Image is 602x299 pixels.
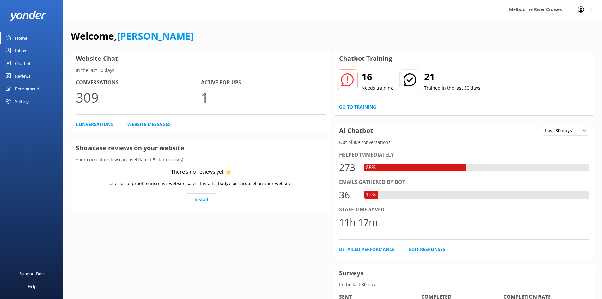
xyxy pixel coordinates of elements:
h3: Website Chat [71,50,331,67]
div: 11h 17m [339,215,378,230]
p: 309 [76,87,201,108]
p: Trained in the last 30 days [424,84,480,91]
h3: Showcase reviews on your website [71,140,331,156]
a: Edit Responses [409,246,445,253]
p: 1 [201,87,326,108]
a: Detailed Performance [339,246,395,253]
p: In the last 30 days [71,67,331,74]
h4: Active Pop-ups [201,78,326,87]
div: 88% [364,164,377,172]
h2: 16 [362,69,393,84]
div: Helped immediately [339,151,590,159]
p: Your current review carousel (latest 5 star reviews) [71,156,331,163]
div: Inbox [15,44,26,57]
div: Emails gathered by bot [339,178,590,186]
p: Use social proof to increase website sales. Install a badge or carousel on your website. [109,180,293,187]
div: 273 [339,160,358,175]
p: Needs training [362,84,393,91]
div: Home [15,32,27,44]
h3: AI Chatbot [334,122,378,139]
div: Help [28,280,37,293]
div: Reviews [15,70,30,82]
div: Support Docs [20,267,45,280]
a: Conversations [76,121,113,128]
h3: Chatbot Training [334,50,397,67]
h1: Welcome, [71,28,194,44]
div: Staff time saved [339,206,590,214]
div: There’s no reviews yet ⭐ [171,168,231,176]
div: Recommend [15,82,39,95]
a: Install [186,193,216,206]
div: 12% [364,191,377,199]
div: Settings [15,95,30,108]
p: In the last 30 days [334,281,594,288]
h4: Conversations [76,78,201,87]
div: 36 [339,187,358,202]
h3: Surveys [334,265,594,281]
div: Chatbot [15,57,31,70]
a: [PERSON_NAME] [117,29,194,42]
a: Website Messages [127,121,171,128]
p: Out of 309 conversations [334,139,594,146]
span: Last 30 days [545,127,576,134]
h2: 21 [424,69,480,84]
img: yonder-white-logo.png [9,11,46,21]
a: Go to Training [339,103,376,110]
